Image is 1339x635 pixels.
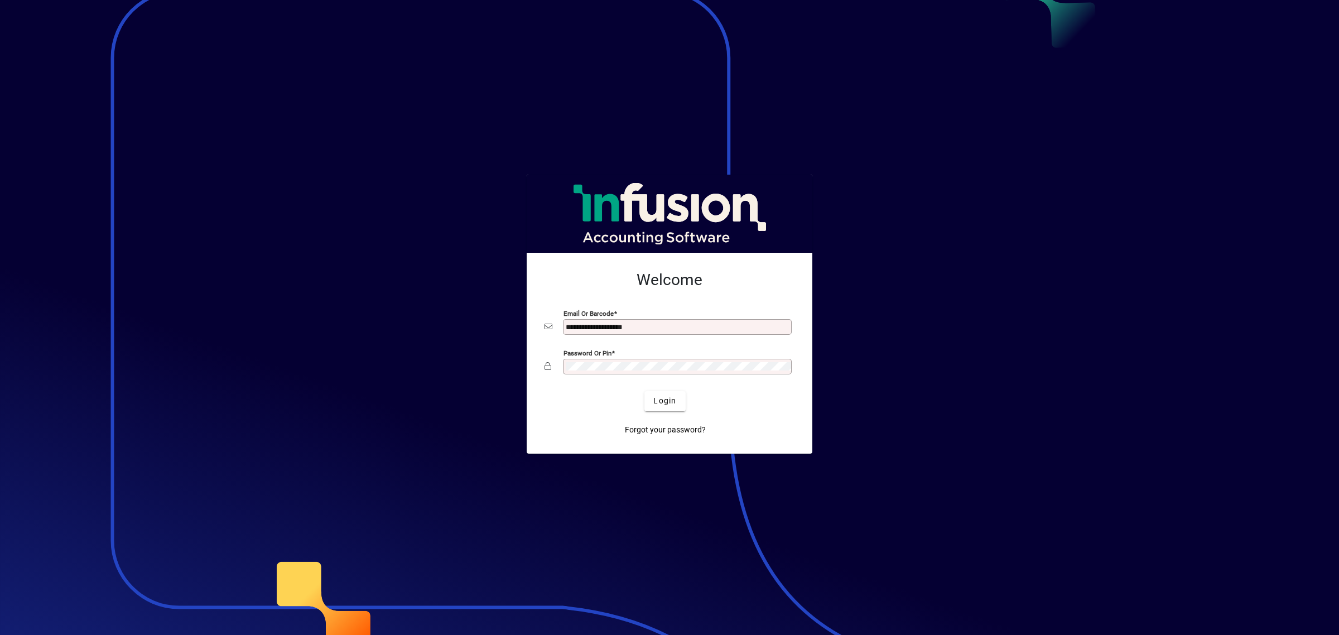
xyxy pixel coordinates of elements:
[653,395,676,407] span: Login
[644,391,685,411] button: Login
[545,271,794,290] h2: Welcome
[563,349,611,357] mat-label: Password or Pin
[625,424,706,436] span: Forgot your password?
[563,309,614,317] mat-label: Email or Barcode
[620,420,710,440] a: Forgot your password?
